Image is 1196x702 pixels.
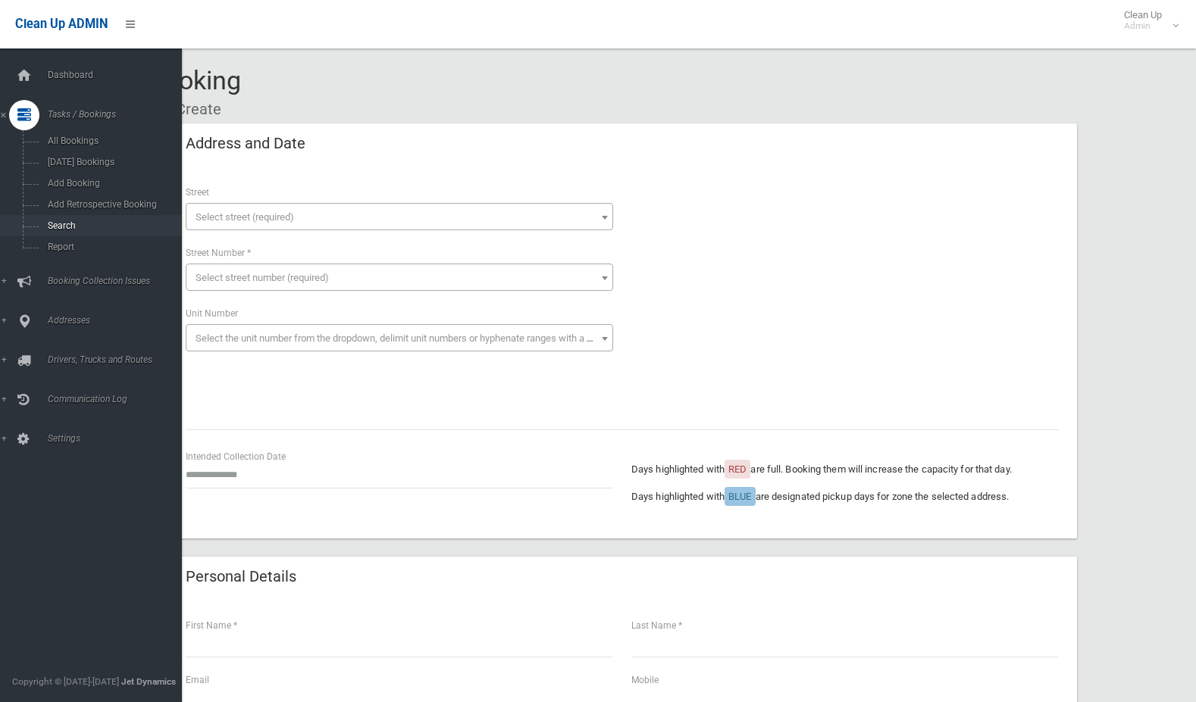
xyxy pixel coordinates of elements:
span: Communication Log [43,394,193,404]
span: Drivers, Trucks and Routes [43,354,193,365]
span: Add Retrospective Booking [43,199,180,210]
span: Select the unit number from the dropdown, delimit unit numbers or hyphenate ranges with a comma [196,332,619,344]
span: Search [43,220,180,231]
span: RED [728,463,747,475]
span: Select street (required) [196,211,294,223]
span: Select street number (required) [196,272,329,283]
span: Booking Collection Issues [43,276,193,286]
li: Create [165,95,221,123]
span: All Bookings [43,136,180,146]
p: Days highlighted with are designated pickup days for zone the selected address. [631,488,1059,506]
span: BLUE [728,491,751,502]
strong: Jet Dynamics [121,676,176,687]
span: Clean Up ADMIN [15,17,108,31]
header: Personal Details [168,562,315,591]
span: Report [43,242,180,252]
p: Days highlighted with are full. Booking them will increase the capacity for that day. [631,460,1059,479]
span: Clean Up [1116,9,1177,32]
span: Copyright © [DATE]-[DATE] [12,676,119,687]
span: Settings [43,433,193,444]
header: Address and Date [168,129,324,158]
span: [DATE] Bookings [43,157,180,167]
small: Admin [1124,20,1162,32]
span: Dashboard [43,70,193,80]
span: Tasks / Bookings [43,109,193,120]
span: Addresses [43,315,193,326]
span: Add Booking [43,178,180,189]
